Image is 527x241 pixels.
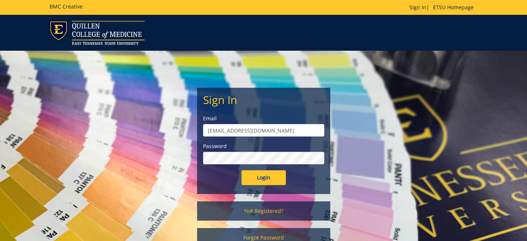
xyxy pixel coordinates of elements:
[50,4,83,9] h5: BMC Creative
[241,170,286,185] input: Login
[203,143,324,150] label: Password
[409,4,477,11] p: |
[197,201,330,221] a: Not Registered?
[409,4,426,11] a: Sign In
[50,21,145,45] img: ETSU logo
[203,115,324,122] label: Email
[429,4,477,11] a: ETSU Homepage
[203,94,324,106] h2: Sign In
